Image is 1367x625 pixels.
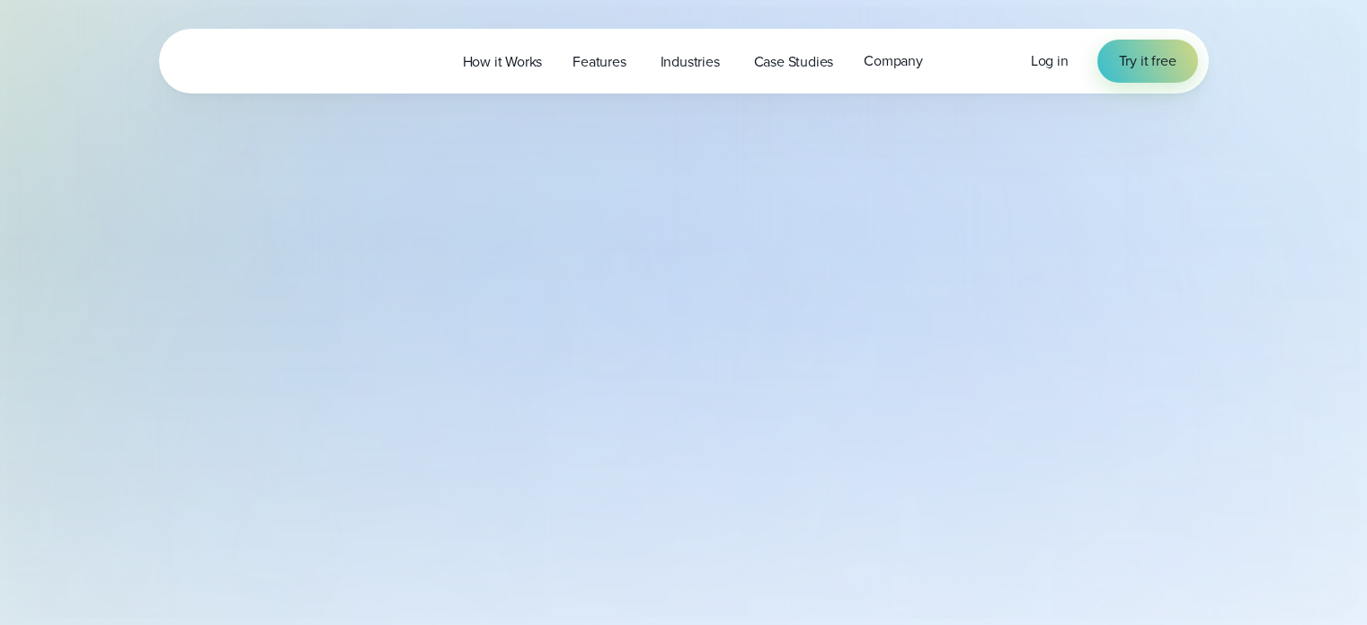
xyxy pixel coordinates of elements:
a: Case Studies [739,43,849,80]
span: How it Works [463,51,543,73]
span: Company [864,50,923,72]
a: Try it free [1097,40,1198,83]
span: Try it free [1119,50,1176,72]
a: Log in [1031,50,1069,72]
span: Industries [661,51,720,73]
span: Log in [1031,50,1069,71]
a: How it Works [448,43,558,80]
span: Features [573,51,626,73]
span: Case Studies [754,51,834,73]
